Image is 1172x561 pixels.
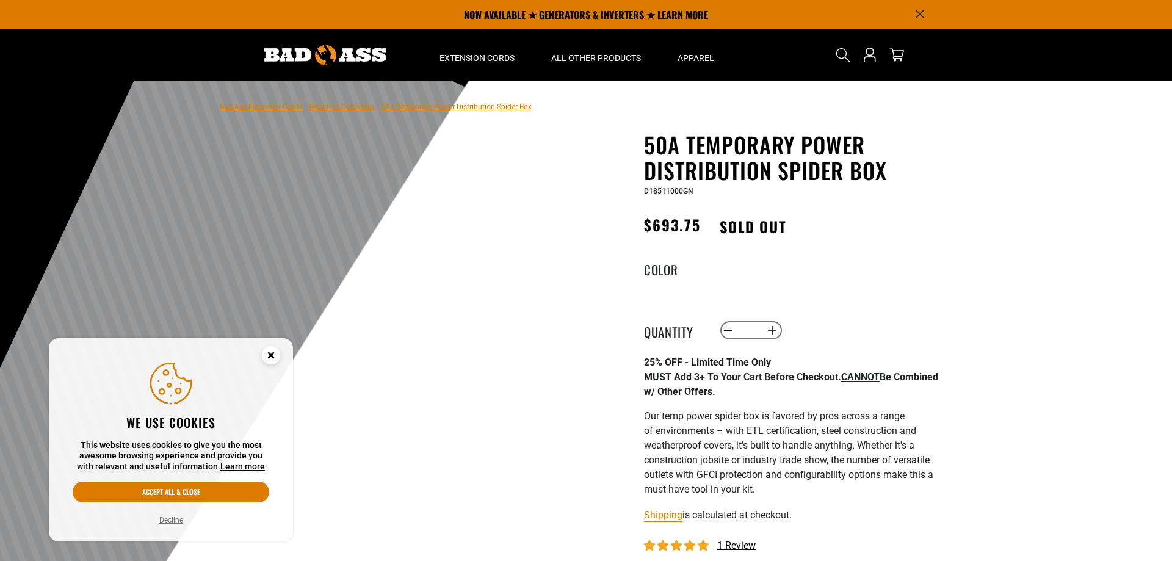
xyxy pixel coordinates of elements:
span: › [305,103,307,111]
span: 1 review [717,540,756,551]
span: Apparel [678,52,714,63]
h2: We use cookies [73,414,269,430]
nav: breadcrumbs [220,99,532,114]
a: Shipping [644,509,682,521]
div: is calculated at checkout. [644,507,943,523]
legend: Color [644,260,705,276]
a: Learn more [220,461,265,471]
summary: All Other Products [533,29,659,81]
img: Bad Ass Extension Cords [264,45,386,65]
span: Extension Cords [440,52,515,63]
span: Our temp power spider box is favored by pros across a range of environments – with ETL certificat... [644,410,933,495]
div: Page 1 [644,355,943,497]
span: 5.00 stars [644,540,711,552]
span: › [377,103,379,111]
h1: 50A Temporary Power Distribution Spider Box [644,132,943,183]
button: Decline [156,514,187,526]
span: CANNOT [841,371,880,383]
span: Sold out [707,212,800,240]
strong: MUST Add 3+ To Your Cart Before Checkout. Be Combined w/ Other Offers. [644,371,938,397]
a: Bad Ass Extension Cords [220,103,302,111]
strong: 25% OFF - Limited Time Only [644,357,771,368]
span: D18511000GN [644,187,693,195]
summary: Search [833,45,853,65]
span: 50A Temporary Power Distribution Spider Box [382,103,532,111]
span: All Other Products [551,52,641,63]
summary: Apparel [659,29,733,81]
p: This website uses cookies to give you the most awesome browsing experience and provide you with r... [73,440,269,472]
span: $693.75 [644,214,701,236]
summary: Extension Cords [421,29,533,81]
label: Quantity [644,322,705,338]
a: Return to Collection [309,103,374,111]
aside: Cookie Consent [49,338,293,542]
button: Accept all & close [73,482,269,502]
